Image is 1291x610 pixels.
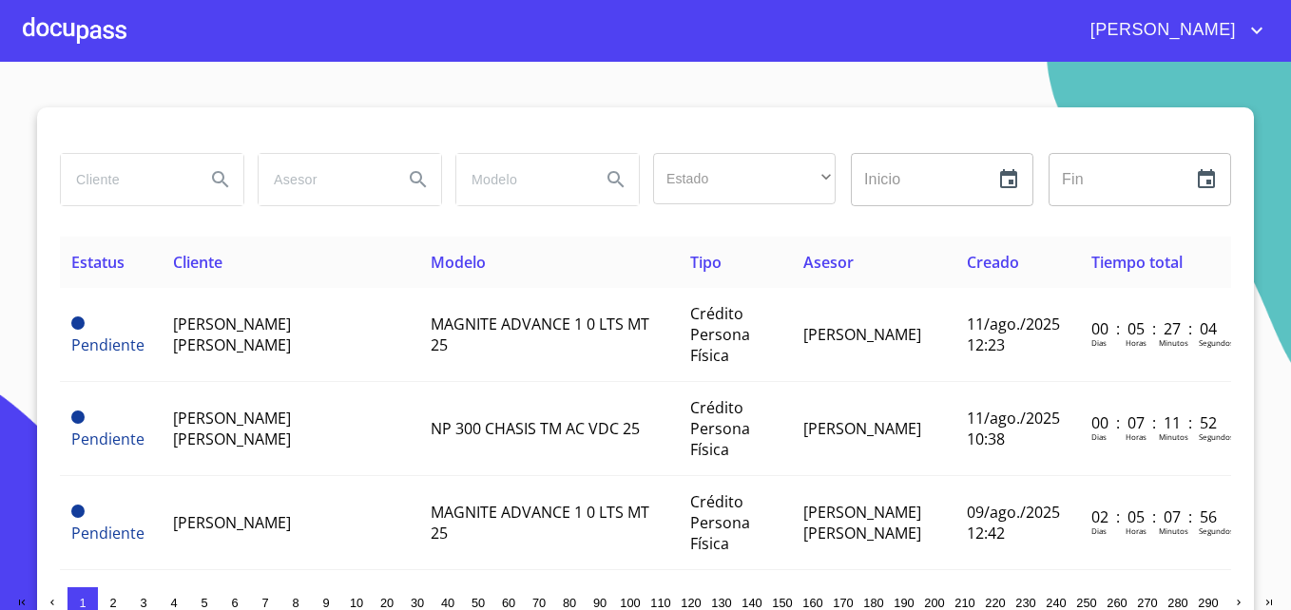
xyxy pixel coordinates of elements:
span: Pendiente [71,410,85,424]
span: [PERSON_NAME] [803,324,921,345]
p: Minutos [1159,431,1188,442]
span: 160 [802,596,822,610]
input: search [61,154,190,205]
p: Dias [1091,337,1107,348]
span: 200 [924,596,944,610]
span: Crédito Persona Física [690,303,750,366]
span: 09/ago./2025 12:42 [967,502,1060,543]
p: Horas [1126,337,1146,348]
span: 110 [650,596,670,610]
span: Estatus [71,252,125,273]
input: search [456,154,586,205]
span: 170 [833,596,853,610]
span: Crédito Persona Física [690,491,750,554]
input: search [259,154,388,205]
span: 30 [411,596,424,610]
span: Tiempo total [1091,252,1183,273]
span: 80 [563,596,576,610]
span: [PERSON_NAME] [PERSON_NAME] [173,314,291,355]
span: 150 [772,596,792,610]
p: Segundos [1199,525,1234,536]
p: Minutos [1159,337,1188,348]
span: 20 [380,596,394,610]
span: 8 [292,596,299,610]
span: 6 [231,596,238,610]
p: Segundos [1199,431,1234,442]
span: 4 [170,596,177,610]
span: 140 [742,596,761,610]
span: 11/ago./2025 12:23 [967,314,1060,355]
span: Pendiente [71,429,145,449]
span: 100 [620,596,640,610]
span: 40 [441,596,454,610]
span: [PERSON_NAME] [803,418,921,439]
span: 60 [502,596,515,610]
span: 1 [79,596,86,610]
span: 90 [593,596,607,610]
span: 180 [863,596,883,610]
span: 290 [1198,596,1218,610]
span: Pendiente [71,505,85,518]
span: [PERSON_NAME] [PERSON_NAME] [803,502,921,543]
p: Dias [1091,431,1107,442]
span: [PERSON_NAME] [PERSON_NAME] [173,408,291,449]
span: 9 [322,596,329,610]
span: 5 [201,596,207,610]
div: ​ [653,153,836,204]
span: 260 [1107,596,1127,610]
button: Search [395,157,441,202]
span: 250 [1076,596,1096,610]
span: 280 [1167,596,1187,610]
p: 00 : 07 : 11 : 52 [1091,412,1220,433]
p: 00 : 05 : 27 : 04 [1091,318,1220,339]
span: 70 [532,596,546,610]
span: 7 [261,596,268,610]
button: Search [198,157,243,202]
p: Horas [1126,431,1146,442]
span: MAGNITE ADVANCE 1 0 LTS MT 25 [431,314,649,355]
span: Asesor [803,252,854,273]
p: Minutos [1159,525,1188,536]
span: Crédito Persona Física [690,397,750,460]
span: 270 [1137,596,1157,610]
p: Segundos [1199,337,1234,348]
span: 230 [1015,596,1035,610]
span: 50 [472,596,485,610]
span: 210 [954,596,974,610]
span: Tipo [690,252,722,273]
span: Pendiente [71,523,145,543]
span: Cliente [173,252,222,273]
span: Modelo [431,252,486,273]
span: 220 [985,596,1005,610]
span: NP 300 CHASIS TM AC VDC 25 [431,418,640,439]
span: Pendiente [71,316,85,330]
span: 2 [109,596,116,610]
span: MAGNITE ADVANCE 1 0 LTS MT 25 [431,502,649,543]
span: Pendiente [71,334,145,355]
span: [PERSON_NAME] [1076,15,1245,46]
p: Horas [1126,525,1146,536]
p: Dias [1091,525,1107,536]
span: 240 [1046,596,1066,610]
span: 3 [140,596,146,610]
span: 120 [681,596,701,610]
span: 190 [894,596,914,610]
span: 10 [350,596,363,610]
span: 130 [711,596,731,610]
button: account of current user [1076,15,1268,46]
p: 02 : 05 : 07 : 56 [1091,506,1220,527]
span: [PERSON_NAME] [173,512,291,533]
button: Search [593,157,639,202]
span: 11/ago./2025 10:38 [967,408,1060,449]
span: Creado [967,252,1019,273]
